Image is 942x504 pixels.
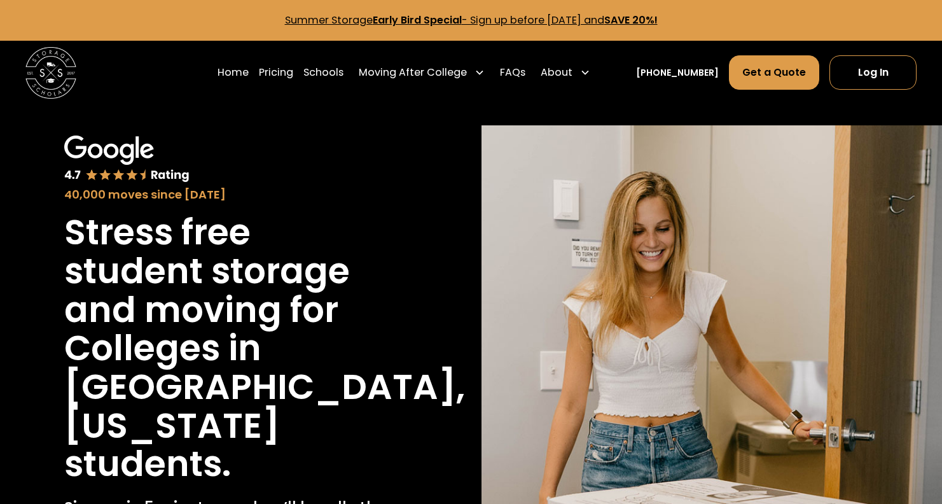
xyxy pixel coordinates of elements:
[729,55,819,90] a: Get a Quote
[218,55,249,90] a: Home
[354,55,490,90] div: Moving After College
[373,13,462,27] strong: Early Bird Special
[604,13,658,27] strong: SAVE 20%!
[25,47,76,98] a: home
[64,445,231,484] h1: students.
[536,55,595,90] div: About
[259,55,293,90] a: Pricing
[359,65,467,80] div: Moving After College
[64,186,396,203] div: 40,000 moves since [DATE]
[636,66,719,80] a: [PHONE_NUMBER]
[500,55,525,90] a: FAQs
[64,213,396,329] h1: Stress free student storage and moving for
[285,13,658,27] a: Summer StorageEarly Bird Special- Sign up before [DATE] andSAVE 20%!
[64,329,465,445] h1: Colleges in [GEOGRAPHIC_DATA], [US_STATE]
[829,55,916,90] a: Log In
[303,55,343,90] a: Schools
[25,47,76,98] img: Storage Scholars main logo
[541,65,572,80] div: About
[64,136,190,183] img: Google 4.7 star rating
